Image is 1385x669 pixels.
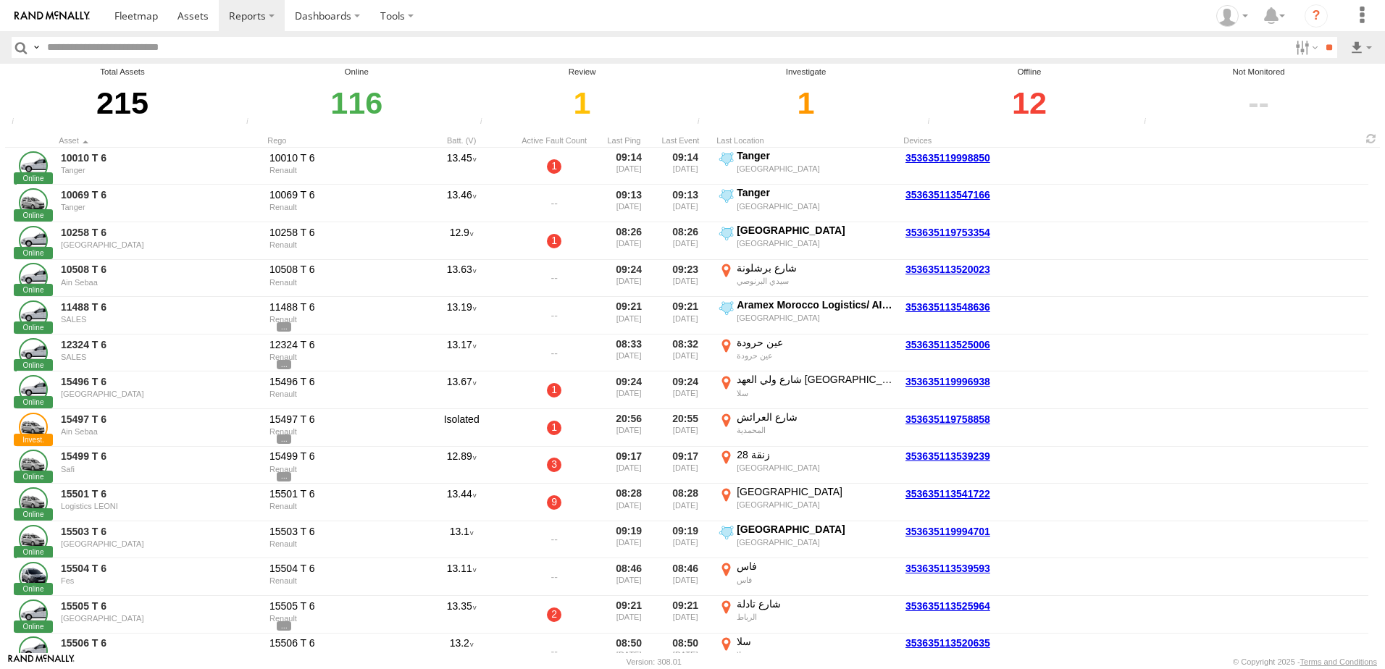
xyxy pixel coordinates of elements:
[905,599,1104,613] a: 353635113525964
[660,261,711,296] div: 09:23 [DATE]
[19,226,48,255] a: Click to View Asset Details
[418,485,505,520] div: 13.44
[737,276,895,286] div: سيدي البرنوصي
[737,238,895,248] div: [GEOGRAPHIC_DATA]
[269,315,410,324] div: Renault
[737,313,895,323] div: [GEOGRAPHIC_DATA]
[905,526,990,537] a: 353635119994701
[14,11,90,21] img: rand-logo.svg
[547,159,561,174] a: 1
[737,336,895,349] div: عين حرودة
[418,298,505,333] div: 13.19
[905,600,990,612] a: 353635113525964
[1139,117,1161,128] div: The health of these assets types is not monitored.
[7,117,29,128] div: Total number of Enabled and Paused Assets
[716,261,897,296] label: Click to View Event Location
[269,300,410,314] div: 11488 T 6
[1233,657,1377,666] div: © Copyright 2025 -
[737,373,895,386] div: شارع ولي العهد [GEOGRAPHIC_DATA]
[511,135,598,146] div: Active Fault Count
[61,151,259,164] a: 10010 T 6
[547,383,561,397] a: 1
[716,597,897,632] label: Click to View Event Location
[737,500,895,510] div: [GEOGRAPHIC_DATA]
[19,562,48,591] a: Click to View Asset Details
[269,338,410,351] div: 12324 T 6
[277,360,291,369] span: View Asset Details to show all tags
[1289,37,1321,58] label: Search Filter Options
[660,523,711,557] div: 09:19 [DATE]
[418,261,505,296] div: 13.63
[903,135,1106,146] div: Devices
[61,487,259,500] a: 15501 T 6
[19,636,48,665] a: Click to View Asset Details
[61,375,259,388] a: 15496 T 6
[716,373,897,408] label: Click to View Event Location
[61,525,259,538] a: 15503 T 6
[603,298,654,333] div: 09:21 [DATE]
[905,152,990,164] a: 353635119998850
[603,186,654,221] div: 09:13 [DATE]
[716,149,897,184] label: Click to View Event Location
[269,450,410,463] div: 15499 T 6
[1305,4,1328,28] i: ?
[418,149,505,184] div: 13.45
[660,373,711,408] div: 09:24 [DATE]
[603,523,654,557] div: 09:19 [DATE]
[905,488,990,500] a: 353635113541722
[61,465,259,474] div: Safi
[269,599,410,613] div: 15505 T 6
[905,487,1104,500] a: 353635113541722
[277,472,291,481] span: View Asset Details to show all tags
[905,188,1104,201] a: 353635113547166
[19,487,48,516] a: Click to View Asset Details
[905,376,990,387] a: 353635119996938
[269,636,410,649] div: 15506 T 6
[737,537,895,547] div: [GEOGRAPHIC_DATA]
[61,353,259,361] div: SALES
[716,298,897,333] label: Click to View Event Location
[737,523,895,536] div: [GEOGRAPHIC_DATA]
[737,411,895,424] div: شارع العرائش
[269,525,410,538] div: 15503 T 6
[737,186,895,199] div: Tanger
[269,263,410,276] div: 10508 T 6
[1363,132,1380,146] span: Refresh
[269,390,410,398] div: Renault
[603,336,654,371] div: 08:33 [DATE]
[603,149,654,184] div: 09:14 [DATE]
[61,599,259,613] a: 15505 T 6
[61,636,259,649] a: 15506 T 6
[19,599,48,628] a: Click to View Asset Details
[30,37,42,58] label: Search Query
[547,607,561,622] a: 2
[660,597,711,632] div: 09:21 [DATE]
[269,614,410,623] div: Renault
[737,224,895,237] div: [GEOGRAPHIC_DATA]
[61,539,259,548] div: [GEOGRAPHIC_DATA]
[905,263,1104,276] a: 353635113520023
[547,234,561,248] a: 1
[242,117,264,128] div: Number of assets that have communicated at least once in the last 6hrs
[269,539,410,548] div: Renault
[603,485,654,520] div: 08:28 [DATE]
[1300,657,1377,666] a: Terms and Conditions
[693,117,715,128] div: Assets that have not communicated with the server in the last 24hrs
[269,465,410,474] div: Renault
[737,560,895,573] div: فاس
[418,135,505,146] div: Batt. (V)
[61,652,259,660] div: [GEOGRAPHIC_DATA]
[269,188,410,201] div: 10069 T 6
[905,151,1104,164] a: 353635119998850
[1139,66,1378,78] div: Not Monitored
[905,300,1104,314] a: 353635113548636
[716,523,897,557] label: Click to View Event Location
[269,203,410,211] div: Renault
[547,458,561,472] a: 3
[19,413,48,442] a: Click to View Asset Details
[269,413,410,426] div: 15497 T 6
[476,117,498,128] div: Assets that have not communicated at least once with the server in the last 6hrs
[418,597,505,632] div: 13.35
[693,66,919,78] div: Investigate
[603,224,654,258] div: 08:26 [DATE]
